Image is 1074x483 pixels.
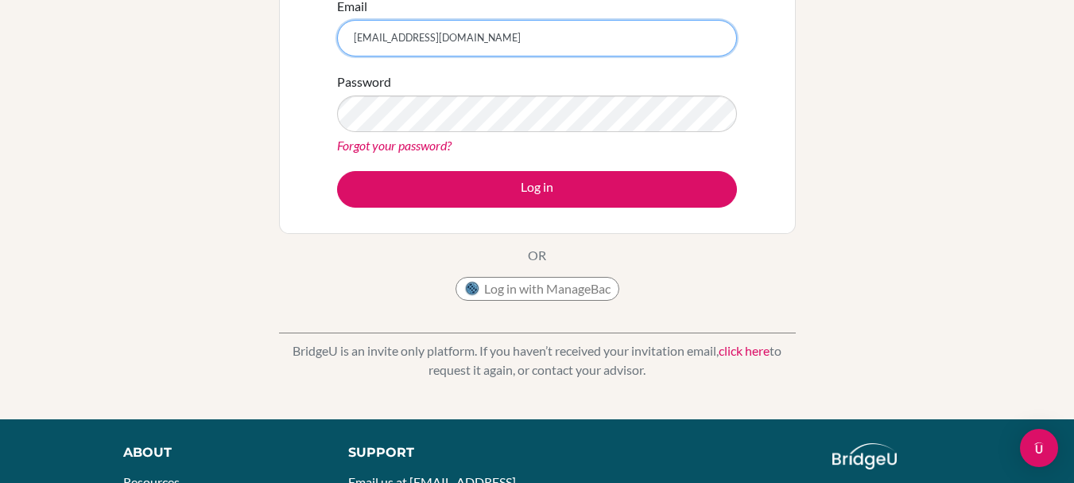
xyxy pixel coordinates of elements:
div: About [123,443,312,462]
div: Support [348,443,521,462]
div: Open Intercom Messenger [1020,429,1058,467]
a: Forgot your password? [337,138,452,153]
img: logo_white@2x-f4f0deed5e89b7ecb1c2cc34c3e3d731f90f0f143d5ea2071677605dd97b5244.png [832,443,897,469]
p: BridgeU is an invite only platform. If you haven’t received your invitation email, to request it ... [279,341,796,380]
a: click here [719,343,770,358]
p: OR [528,246,546,265]
button: Log in [337,171,737,208]
label: Password [337,72,391,92]
button: Log in with ManageBac [456,277,619,301]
